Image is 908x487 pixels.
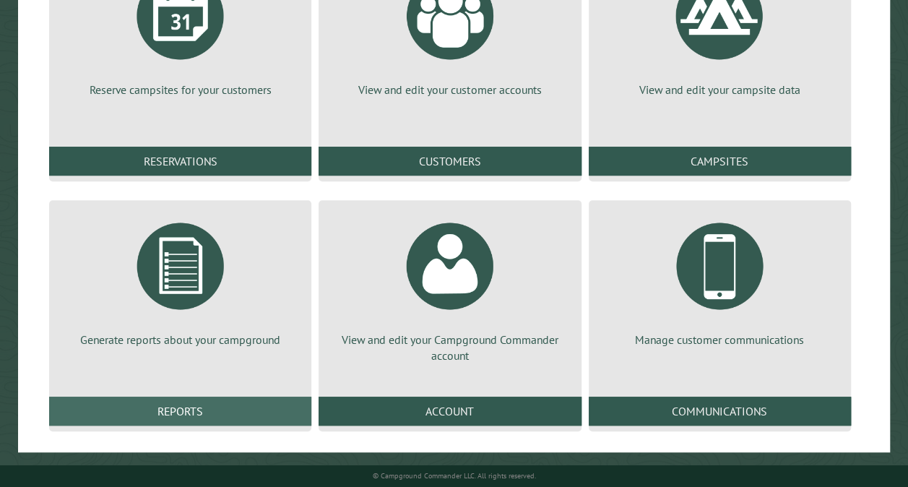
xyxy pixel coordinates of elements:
[66,82,294,98] p: Reserve campsites for your customers
[66,212,294,348] a: Generate reports about your campground
[49,147,311,176] a: Reservations
[49,397,311,426] a: Reports
[319,147,581,176] a: Customers
[606,212,834,348] a: Manage customer communications
[589,397,851,426] a: Communications
[66,332,294,348] p: Generate reports about your campground
[336,212,563,364] a: View and edit your Campground Commander account
[373,471,536,480] small: © Campground Commander LLC. All rights reserved.
[336,332,563,364] p: View and edit your Campground Commander account
[319,397,581,426] a: Account
[606,82,834,98] p: View and edit your campsite data
[606,332,834,348] p: Manage customer communications
[336,82,563,98] p: View and edit your customer accounts
[589,147,851,176] a: Campsites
